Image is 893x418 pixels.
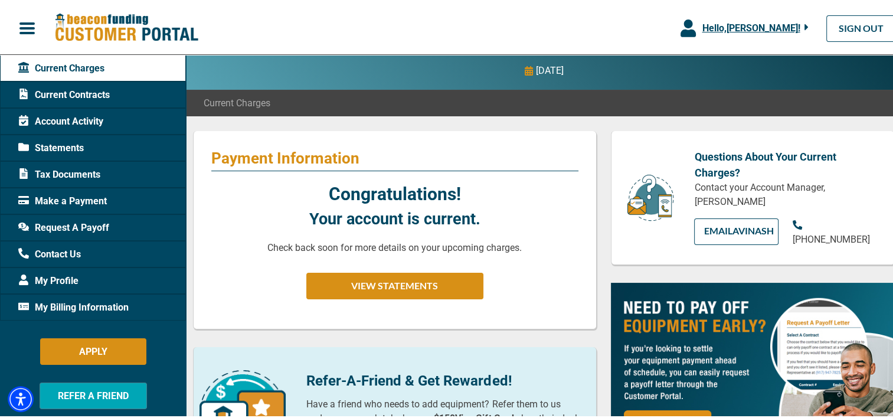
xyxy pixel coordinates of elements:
[18,139,84,154] span: Statements
[329,179,461,205] p: Congratulations!
[306,271,483,298] button: VIEW STATEMENTS
[702,21,800,32] span: Hello, [PERSON_NAME] !
[309,205,480,230] p: Your account is current.
[694,147,876,179] p: Questions About Your Current Charges?
[40,381,147,407] button: REFER A FRIEND
[18,272,78,286] span: My Profile
[8,384,34,410] div: Accessibility Menu
[536,62,564,76] p: [DATE]
[18,219,109,233] span: Request A Payoff
[18,166,100,180] span: Tax Documents
[694,179,876,207] p: Contact your Account Manager, [PERSON_NAME]
[18,60,104,74] span: Current Charges
[793,217,876,245] a: [PHONE_NUMBER]
[204,94,270,109] span: Current Charges
[18,113,103,127] span: Account Activity
[624,172,677,221] img: customer-service.png
[793,232,870,243] span: [PHONE_NUMBER]
[54,11,198,41] img: Beacon Funding Customer Portal Logo
[211,147,578,166] p: Payment Information
[40,337,146,363] button: APPLY
[18,86,110,100] span: Current Contracts
[694,217,778,243] a: EMAILAvinash
[18,299,129,313] span: My Billing Information
[306,368,578,390] p: Refer-A-Friend & Get Rewarded!
[18,246,81,260] span: Contact Us
[267,239,522,253] p: Check back soon for more details on your upcoming charges.
[18,192,107,207] span: Make a Payment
